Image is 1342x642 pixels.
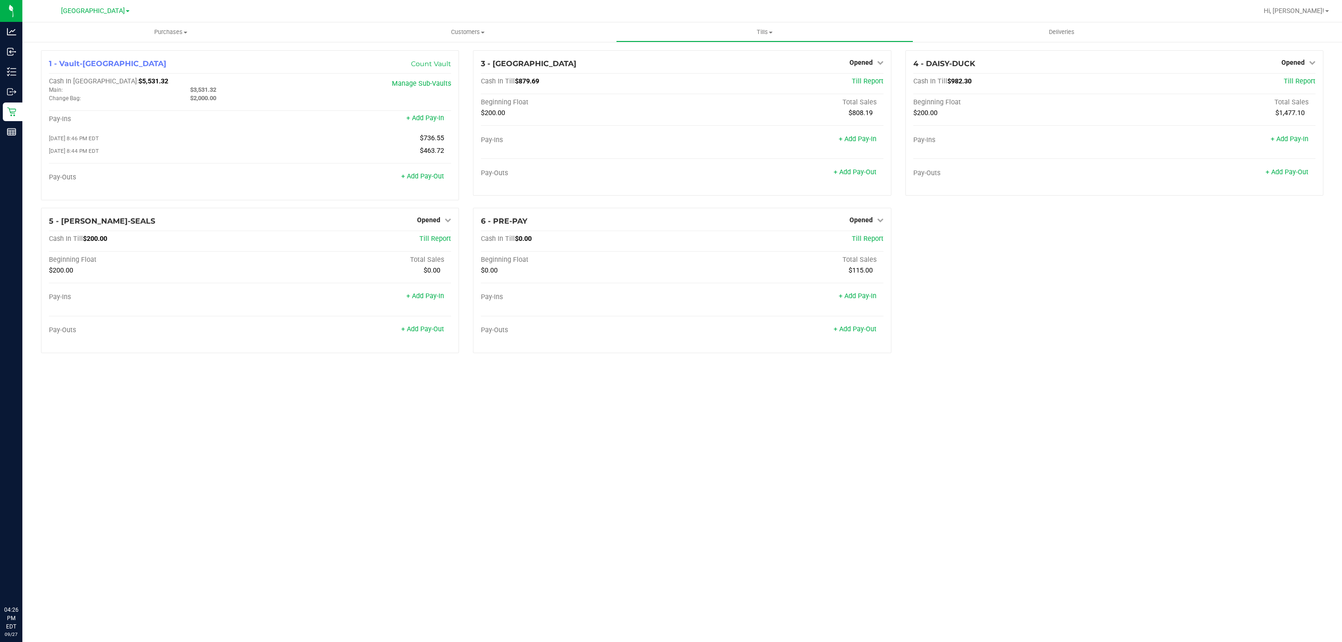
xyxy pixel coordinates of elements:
[616,28,912,36] span: Tills
[392,80,451,88] a: Manage Sub-Vaults
[515,77,539,85] span: $879.69
[682,256,883,264] div: Total Sales
[22,28,319,36] span: Purchases
[1275,109,1305,117] span: $1,477.10
[7,27,16,36] inline-svg: Analytics
[913,98,1115,107] div: Beginning Float
[49,148,99,154] span: [DATE] 8:44 PM EDT
[7,67,16,76] inline-svg: Inventory
[49,77,138,85] span: Cash In [GEOGRAPHIC_DATA]:
[7,127,16,137] inline-svg: Reports
[49,135,99,142] span: [DATE] 8:46 PM EDT
[49,266,73,274] span: $200.00
[1284,77,1315,85] a: Till Report
[4,606,18,631] p: 04:26 PM EDT
[49,235,83,243] span: Cash In Till
[406,292,444,300] a: + Add Pay-In
[481,98,682,107] div: Beginning Float
[49,115,250,123] div: Pay-Ins
[852,235,883,243] a: Till Report
[682,98,883,107] div: Total Sales
[616,22,913,42] a: Tills
[834,325,876,333] a: + Add Pay-Out
[406,114,444,122] a: + Add Pay-In
[481,326,682,335] div: Pay-Outs
[1266,168,1308,176] a: + Add Pay-Out
[7,87,16,96] inline-svg: Outbound
[913,136,1115,144] div: Pay-Ins
[411,60,451,68] a: Count Vault
[481,77,515,85] span: Cash In Till
[481,256,682,264] div: Beginning Float
[320,28,616,36] span: Customers
[401,172,444,180] a: + Add Pay-Out
[947,77,972,85] span: $982.30
[250,256,452,264] div: Total Sales
[839,135,876,143] a: + Add Pay-In
[319,22,616,42] a: Customers
[481,266,498,274] span: $0.00
[515,235,532,243] span: $0.00
[913,77,947,85] span: Cash In Till
[852,77,883,85] a: Till Report
[420,147,444,155] span: $463.72
[913,59,975,68] span: 4 - DAISY-DUCK
[913,169,1115,178] div: Pay-Outs
[83,235,107,243] span: $200.00
[419,235,451,243] a: Till Report
[481,217,527,225] span: 6 - PRE-PAY
[49,326,250,335] div: Pay-Outs
[61,7,125,15] span: [GEOGRAPHIC_DATA]
[49,256,250,264] div: Beginning Float
[22,22,319,42] a: Purchases
[49,59,166,68] span: 1 - Vault-[GEOGRAPHIC_DATA]
[7,47,16,56] inline-svg: Inbound
[849,266,873,274] span: $115.00
[849,216,873,224] span: Opened
[913,109,938,117] span: $200.00
[190,86,216,93] span: $3,531.32
[481,59,576,68] span: 3 - [GEOGRAPHIC_DATA]
[1281,59,1305,66] span: Opened
[424,266,440,274] span: $0.00
[401,325,444,333] a: + Add Pay-Out
[834,168,876,176] a: + Add Pay-Out
[9,567,37,595] iframe: Resource center
[417,216,440,224] span: Opened
[481,109,505,117] span: $200.00
[190,95,216,102] span: $2,000.00
[1114,98,1315,107] div: Total Sales
[49,293,250,301] div: Pay-Ins
[4,631,18,638] p: 09/27
[7,107,16,116] inline-svg: Retail
[49,87,63,93] span: Main:
[481,136,682,144] div: Pay-Ins
[839,292,876,300] a: + Add Pay-In
[49,217,155,225] span: 5 - [PERSON_NAME]-SEALS
[1036,28,1087,36] span: Deliveries
[913,22,1210,42] a: Deliveries
[49,95,81,102] span: Change Bag:
[481,169,682,178] div: Pay-Outs
[1264,7,1324,14] span: Hi, [PERSON_NAME]!
[420,134,444,142] span: $736.55
[849,109,873,117] span: $808.19
[481,293,682,301] div: Pay-Ins
[1271,135,1308,143] a: + Add Pay-In
[49,173,250,182] div: Pay-Outs
[138,77,168,85] span: $5,531.32
[481,235,515,243] span: Cash In Till
[849,59,873,66] span: Opened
